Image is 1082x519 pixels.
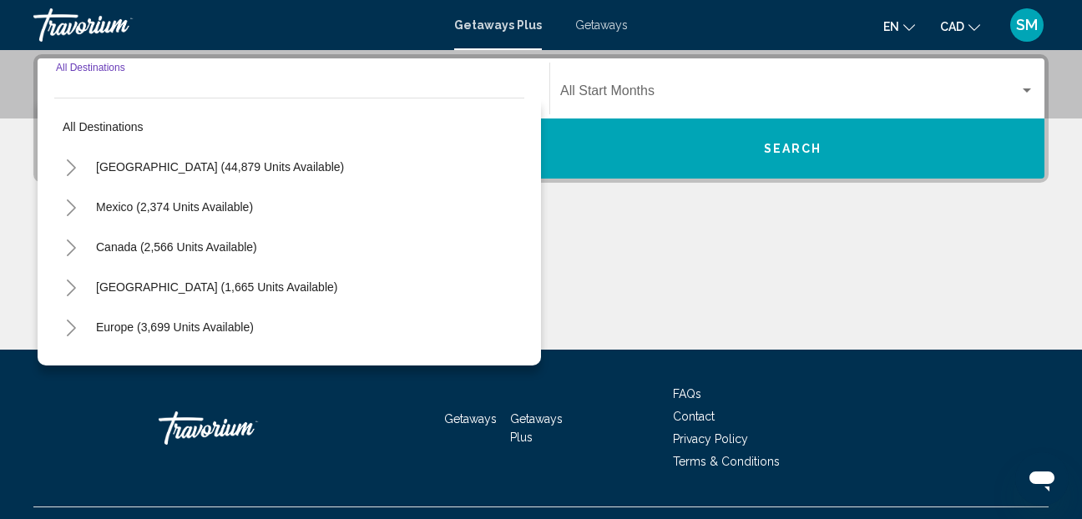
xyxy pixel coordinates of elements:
button: [GEOGRAPHIC_DATA] (1,665 units available) [88,268,346,306]
span: Canada (2,566 units available) [96,240,257,254]
a: Getaways Plus [454,18,542,32]
span: CAD [940,20,964,33]
span: [GEOGRAPHIC_DATA] (44,879 units available) [96,160,344,174]
button: Toggle Mexico (2,374 units available) [54,190,88,224]
a: Getaways [575,18,628,32]
button: Change currency [940,14,980,38]
span: Mexico (2,374 units available) [96,200,253,214]
button: Canada (2,566 units available) [88,228,265,266]
span: en [883,20,899,33]
span: Europe (3,699 units available) [96,320,254,334]
button: Search [541,118,1044,179]
a: FAQs [673,387,701,401]
a: Travorium [33,8,437,42]
span: All destinations [63,120,144,134]
iframe: Bouton de lancement de la fenêtre de messagerie [1015,452,1069,506]
button: Toggle Australia (193 units available) [54,350,88,384]
div: Search widget [38,58,1044,179]
button: User Menu [1005,8,1049,43]
button: Toggle Europe (3,699 units available) [54,310,88,344]
a: Travorium [159,403,326,453]
a: Privacy Policy [673,432,748,446]
span: SM [1016,17,1038,33]
span: Search [764,143,822,156]
button: [GEOGRAPHIC_DATA] (44,879 units available) [88,148,352,186]
a: Getaways Plus [510,412,563,444]
button: Change language [883,14,915,38]
button: Toggle Canada (2,566 units available) [54,230,88,264]
button: [GEOGRAPHIC_DATA] (193 units available) [88,348,336,386]
button: Toggle United States (44,879 units available) [54,150,88,184]
a: Getaways [444,412,497,426]
a: Terms & Conditions [673,455,780,468]
button: All destinations [54,108,524,146]
button: Toggle Caribbean & Atlantic Islands (1,665 units available) [54,270,88,304]
button: Europe (3,699 units available) [88,308,262,346]
span: [GEOGRAPHIC_DATA] (1,665 units available) [96,280,337,294]
a: Contact [673,410,715,423]
button: Mexico (2,374 units available) [88,188,261,226]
